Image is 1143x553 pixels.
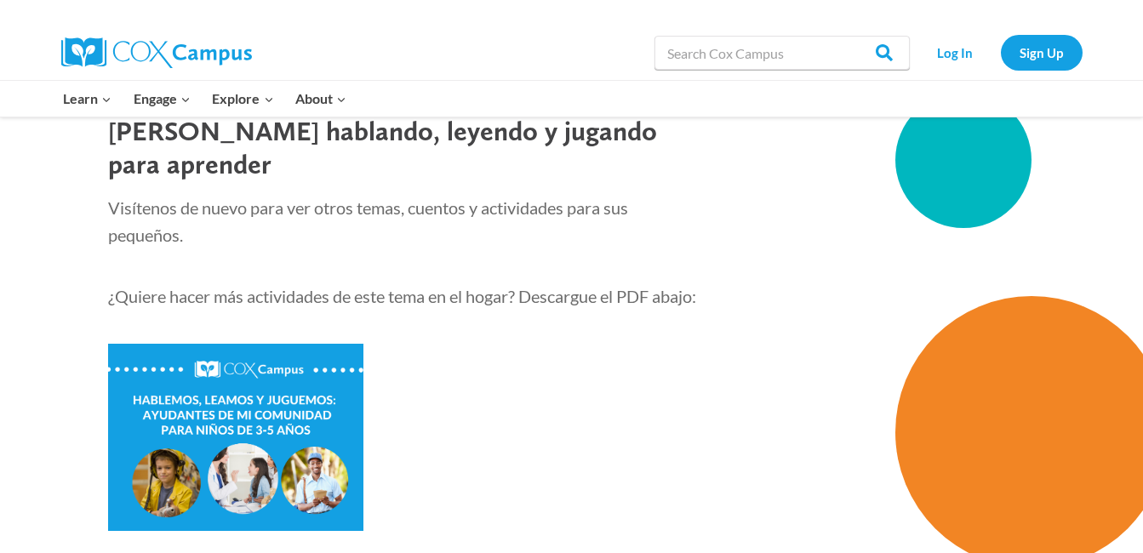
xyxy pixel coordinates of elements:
[202,81,285,117] button: Child menu of Explore
[61,37,252,68] img: Cox Campus
[123,81,202,117] button: Child menu of Engage
[108,282,704,310] p: ¿Quiere hacer más actividades de este tema en el hogar? Descargue el PDF abajo:
[108,115,704,180] h3: [PERSON_NAME] hablando, leyendo y jugando para aprender
[53,81,357,117] nav: Primary Navigation
[53,81,123,117] button: Child menu of Learn
[284,81,357,117] button: Child menu of About
[918,35,1083,70] nav: Secondary Navigation
[918,35,992,70] a: Log In
[654,36,910,70] input: Search Cox Campus
[1001,35,1083,70] a: Sign Up
[108,194,704,248] p: Visítenos de nuevo para ver otros temas, cuentos y actividades para sus pequeños.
